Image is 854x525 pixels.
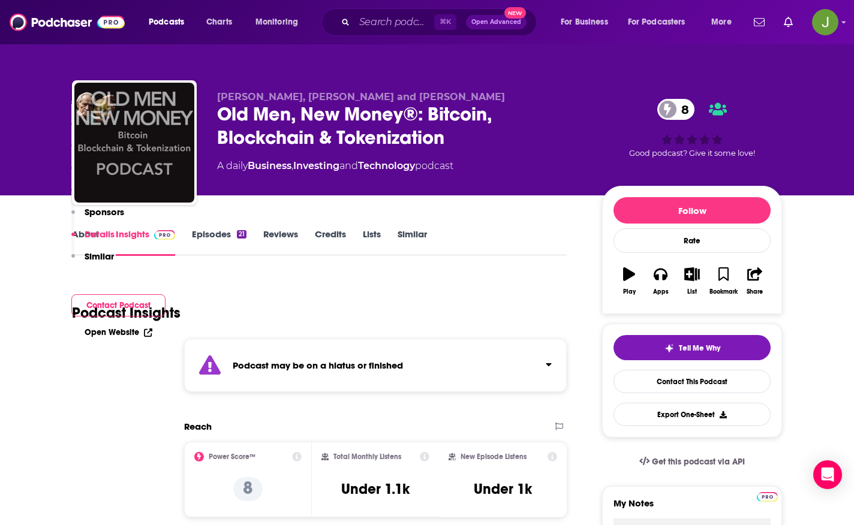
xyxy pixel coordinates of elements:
[85,327,152,337] a: Open Website
[757,492,778,502] img: Podchaser Pro
[779,12,798,32] a: Show notifications dropdown
[614,335,771,360] button: tell me why sparkleTell Me Why
[237,230,246,239] div: 21
[709,288,738,295] div: Bookmark
[206,14,232,31] span: Charts
[749,12,769,32] a: Show notifications dropdown
[664,343,674,353] img: tell me why sparkle
[561,14,608,31] span: For Business
[676,260,708,303] button: List
[358,160,415,171] a: Technology
[354,13,434,32] input: Search podcasts, credits, & more...
[461,452,527,461] h2: New Episode Listens
[614,403,771,426] button: Export One-Sheet
[293,160,339,171] a: Investing
[71,251,114,273] button: Similar
[85,251,114,262] p: Similar
[813,460,842,489] div: Open Intercom Messenger
[757,490,778,502] a: Pro website
[739,260,771,303] button: Share
[687,288,697,295] div: List
[552,13,623,32] button: open menu
[74,83,194,203] img: Old Men, New Money®: Bitcoin, Blockchain & Tokenization
[711,14,732,31] span: More
[339,160,358,171] span: and
[333,8,548,36] div: Search podcasts, credits, & more...
[812,9,838,35] img: User Profile
[614,197,771,224] button: Follow
[474,480,532,498] h3: Under 1k
[679,343,720,353] span: Tell Me Why
[199,13,239,32] a: Charts
[812,9,838,35] button: Show profile menu
[10,11,125,34] img: Podchaser - Follow, Share and Rate Podcasts
[149,14,184,31] span: Podcasts
[471,19,521,25] span: Open Advanced
[341,480,410,498] h3: Under 1.1k
[192,228,246,256] a: Episodes21
[703,13,747,32] button: open menu
[248,160,291,171] a: Business
[614,228,771,253] div: Rate
[669,99,695,120] span: 8
[291,160,293,171] span: ,
[614,260,645,303] button: Play
[434,14,456,30] span: ⌘ K
[620,13,703,32] button: open menu
[209,452,255,461] h2: Power Score™
[363,228,381,256] a: Lists
[217,91,505,102] span: [PERSON_NAME], [PERSON_NAME] and [PERSON_NAME]
[333,452,401,461] h2: Total Monthly Listens
[71,294,166,316] button: Contact Podcast
[614,497,771,518] label: My Notes
[140,13,200,32] button: open menu
[708,260,739,303] button: Bookmark
[653,288,669,295] div: Apps
[315,228,346,256] a: Credits
[657,99,695,120] a: 8
[629,149,755,158] span: Good podcast? Give it some love!
[85,228,115,240] p: Details
[466,15,527,29] button: Open AdvancedNew
[184,339,567,392] section: Click to expand status details
[71,228,115,251] button: Details
[263,228,298,256] a: Reviews
[217,159,453,173] div: A daily podcast
[812,9,838,35] span: Logged in as jon47193
[602,91,782,165] div: 8Good podcast? Give it some love!
[255,14,298,31] span: Monitoring
[628,14,685,31] span: For Podcasters
[247,13,314,32] button: open menu
[645,260,676,303] button: Apps
[184,421,212,432] h2: Reach
[504,7,526,19] span: New
[398,228,427,256] a: Similar
[630,447,754,476] a: Get this podcast via API
[233,360,403,371] strong: Podcast may be on a hiatus or finished
[623,288,636,295] div: Play
[233,477,263,501] p: 8
[747,288,763,295] div: Share
[614,370,771,393] a: Contact This Podcast
[652,457,745,467] span: Get this podcast via API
